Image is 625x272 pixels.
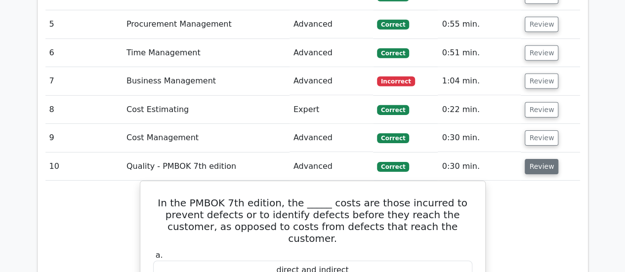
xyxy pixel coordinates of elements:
td: 1:04 min. [438,67,521,95]
td: Advanced [290,39,373,67]
button: Review [525,45,558,61]
button: Review [525,102,558,117]
td: 9 [45,124,123,152]
span: Incorrect [377,77,415,86]
td: Business Management [123,67,290,95]
button: Review [525,74,558,89]
td: Advanced [290,10,373,39]
td: Advanced [290,67,373,95]
td: Cost Management [123,124,290,152]
td: 7 [45,67,123,95]
h5: In the PMBOK 7th edition, the _____ costs are those incurred to prevent defects or to identify de... [152,197,473,244]
span: Correct [377,133,409,143]
td: 0:30 min. [438,124,521,152]
td: Expert [290,96,373,124]
td: 8 [45,96,123,124]
button: Review [525,17,558,32]
button: Review [525,130,558,146]
td: Procurement Management [123,10,290,39]
td: 0:30 min. [438,153,521,181]
span: a. [156,250,163,260]
td: 6 [45,39,123,67]
button: Review [525,159,558,174]
span: Correct [377,162,409,172]
span: Correct [377,20,409,30]
td: 0:55 min. [438,10,521,39]
td: 5 [45,10,123,39]
span: Correct [377,105,409,115]
td: 10 [45,153,123,181]
td: Time Management [123,39,290,67]
td: Advanced [290,153,373,181]
td: 0:22 min. [438,96,521,124]
td: Cost Estimating [123,96,290,124]
td: Advanced [290,124,373,152]
td: Quality - PMBOK 7th edition [123,153,290,181]
span: Correct [377,48,409,58]
td: 0:51 min. [438,39,521,67]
